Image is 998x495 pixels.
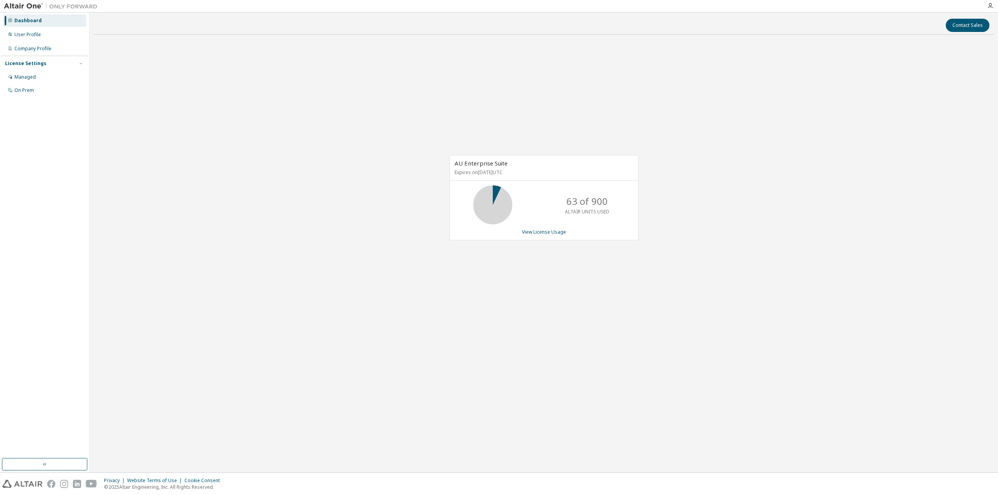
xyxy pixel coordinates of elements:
[14,18,42,24] div: Dashboard
[14,87,34,93] div: On Prem
[455,169,632,176] p: Expires on [DATE] UTC
[455,159,508,167] span: AU Enterprise Suite
[566,195,608,208] p: 63 of 900
[522,229,566,235] a: View License Usage
[184,477,225,484] div: Cookie Consent
[2,480,42,488] img: altair_logo.svg
[14,74,36,80] div: Managed
[4,2,101,10] img: Altair One
[73,480,81,488] img: linkedin.svg
[47,480,55,488] img: facebook.svg
[104,484,225,490] p: © 2025 Altair Engineering, Inc. All Rights Reserved.
[127,477,184,484] div: Website Terms of Use
[14,32,41,38] div: User Profile
[565,208,609,215] p: ALTAIR UNITS USED
[14,46,51,52] div: Company Profile
[104,477,127,484] div: Privacy
[946,19,989,32] button: Contact Sales
[5,60,46,67] div: License Settings
[60,480,68,488] img: instagram.svg
[86,480,97,488] img: youtube.svg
